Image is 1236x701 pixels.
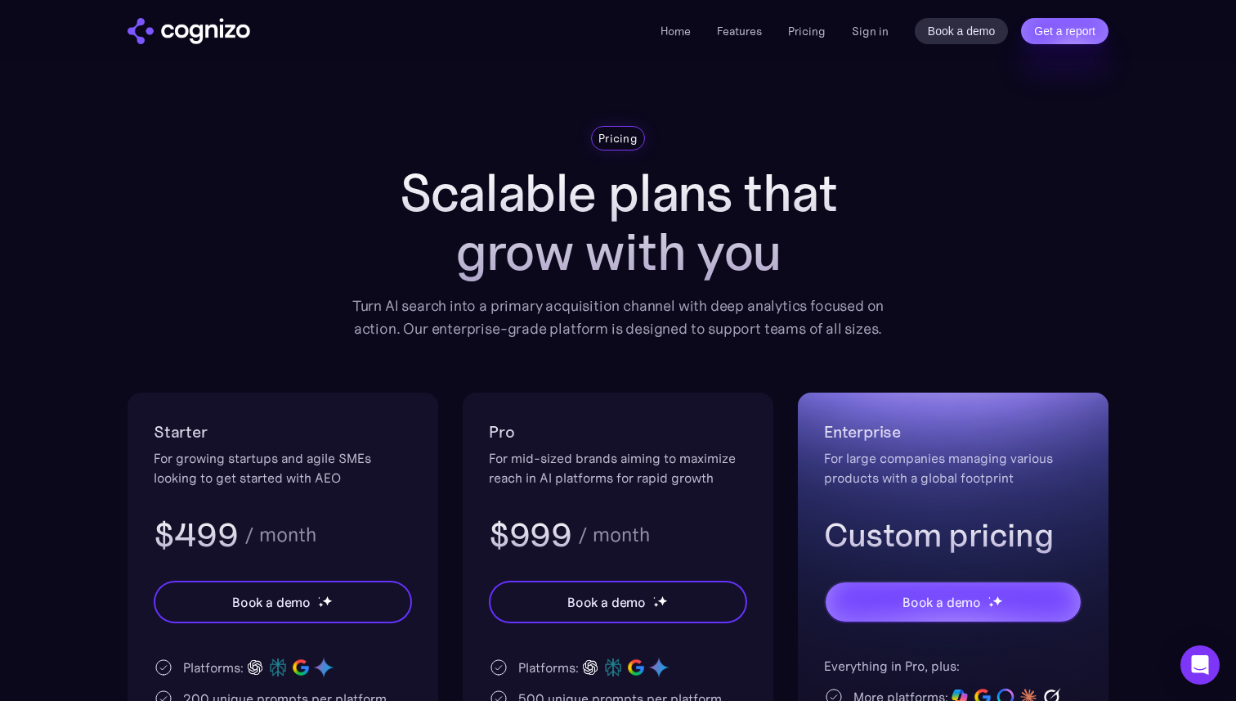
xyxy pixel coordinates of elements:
[154,514,238,556] h3: $499
[661,24,691,38] a: Home
[598,130,638,146] div: Pricing
[717,24,762,38] a: Features
[824,581,1082,623] a: Book a demostarstarstar
[154,419,412,445] h2: Starter
[852,21,889,41] a: Sign in
[578,525,650,545] div: / month
[824,656,1082,676] div: Everything in Pro, plus:
[788,24,826,38] a: Pricing
[489,514,571,556] h3: $999
[992,595,1003,606] img: star
[128,18,250,44] img: cognizo logo
[318,602,324,608] img: star
[653,596,656,599] img: star
[128,18,250,44] a: home
[322,595,333,606] img: star
[518,658,579,677] div: Platforms:
[824,419,1082,445] h2: Enterprise
[1180,645,1220,685] div: Open Intercom Messenger
[988,602,994,608] img: star
[657,595,668,606] img: star
[1021,18,1108,44] a: Get a report
[340,294,896,340] div: Turn AI search into a primary acquisition channel with deep analytics focused on action. Our ente...
[824,514,1082,556] h3: Custom pricing
[988,596,991,599] img: star
[232,592,311,612] div: Book a demo
[154,448,412,488] div: For growing startups and agile SMEs looking to get started with AEO
[489,581,747,623] a: Book a demostarstarstar
[154,581,412,623] a: Book a demostarstarstar
[824,448,1082,488] div: For large companies managing various products with a global footprint
[902,592,981,612] div: Book a demo
[318,596,320,599] img: star
[340,164,896,281] h1: Scalable plans that grow with you
[489,448,747,488] div: For mid-sized brands aiming to maximize reach in AI platforms for rapid growth
[244,525,316,545] div: / month
[489,419,747,445] h2: Pro
[183,658,244,677] div: Platforms:
[567,592,646,612] div: Book a demo
[653,602,659,608] img: star
[915,18,1009,44] a: Book a demo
